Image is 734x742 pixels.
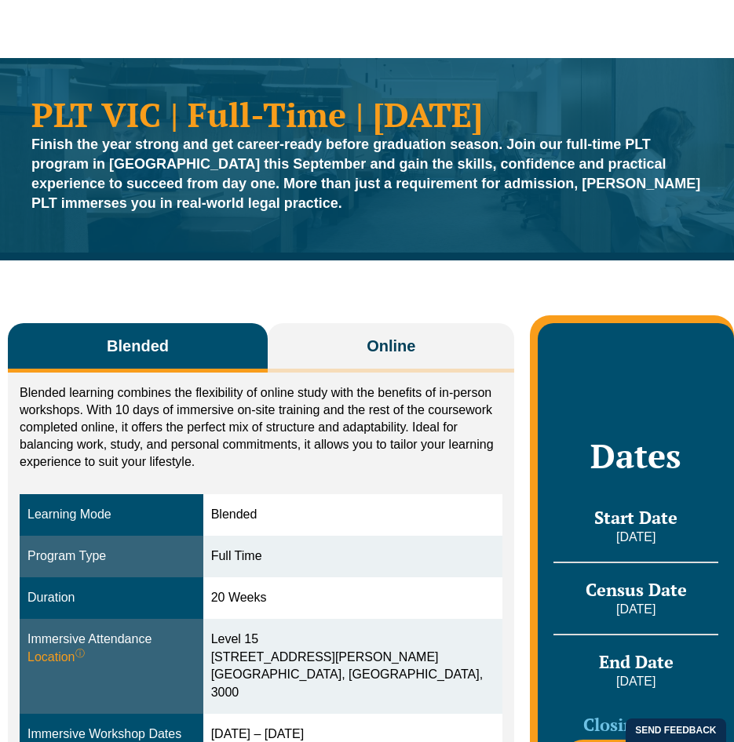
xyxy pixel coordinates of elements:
[586,578,687,601] span: Census Date
[20,384,502,471] p: Blended learning combines the flexibility of online study with the benefits of in-person workshop...
[211,631,495,702] div: Level 15 [STREET_ADDRESS][PERSON_NAME] [GEOGRAPHIC_DATA], [GEOGRAPHIC_DATA], 3000
[27,547,195,566] div: Program Type
[599,650,674,673] span: End Date
[367,335,415,357] span: Online
[27,631,195,667] div: Immersive Attendance
[553,601,718,618] p: [DATE]
[553,436,718,475] h2: Dates
[583,713,689,736] span: Closing Soon
[211,506,495,524] div: Blended
[594,506,677,529] span: Start Date
[27,649,85,667] span: Location
[27,506,195,524] div: Learning Mode
[107,335,169,357] span: Blended
[31,97,703,131] h1: PLT VIC | Full-Time | [DATE]
[211,589,495,607] div: 20 Weeks
[27,589,195,607] div: Duration
[211,547,495,566] div: Full Time
[75,648,85,659] sup: ⓘ
[553,673,718,690] p: [DATE]
[553,529,718,546] p: [DATE]
[31,136,700,211] strong: Finish the year strong and get career-ready before graduation season. Join our full-time PLT prog...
